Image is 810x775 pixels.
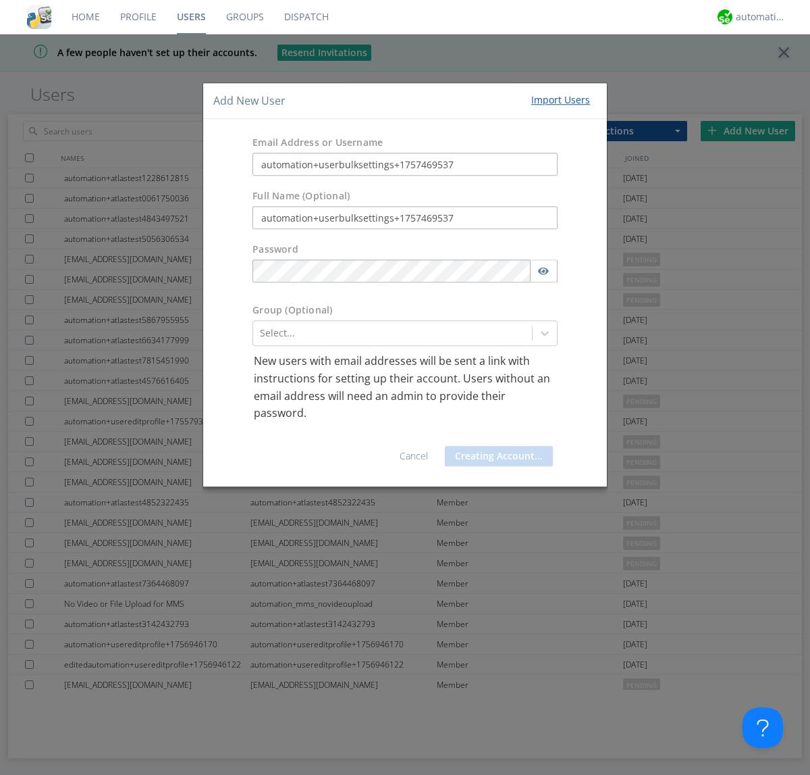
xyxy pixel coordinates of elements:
[252,136,383,150] label: Email Address or Username
[736,10,786,24] div: automation+atlas
[252,190,350,203] label: Full Name (Optional)
[252,153,558,176] input: e.g. email@address.com, Housekeeping1
[213,93,286,109] h4: Add New User
[531,93,590,107] div: Import Users
[254,353,556,422] p: New users with email addresses will be sent a link with instructions for setting up their account...
[718,9,732,24] img: d2d01cd9b4174d08988066c6d424eccd
[252,207,558,230] input: Julie Appleseed
[252,243,298,257] label: Password
[445,446,553,466] button: Creating Account...
[27,5,51,29] img: cddb5a64eb264b2086981ab96f4c1ba7
[400,449,428,462] a: Cancel
[252,304,332,318] label: Group (Optional)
